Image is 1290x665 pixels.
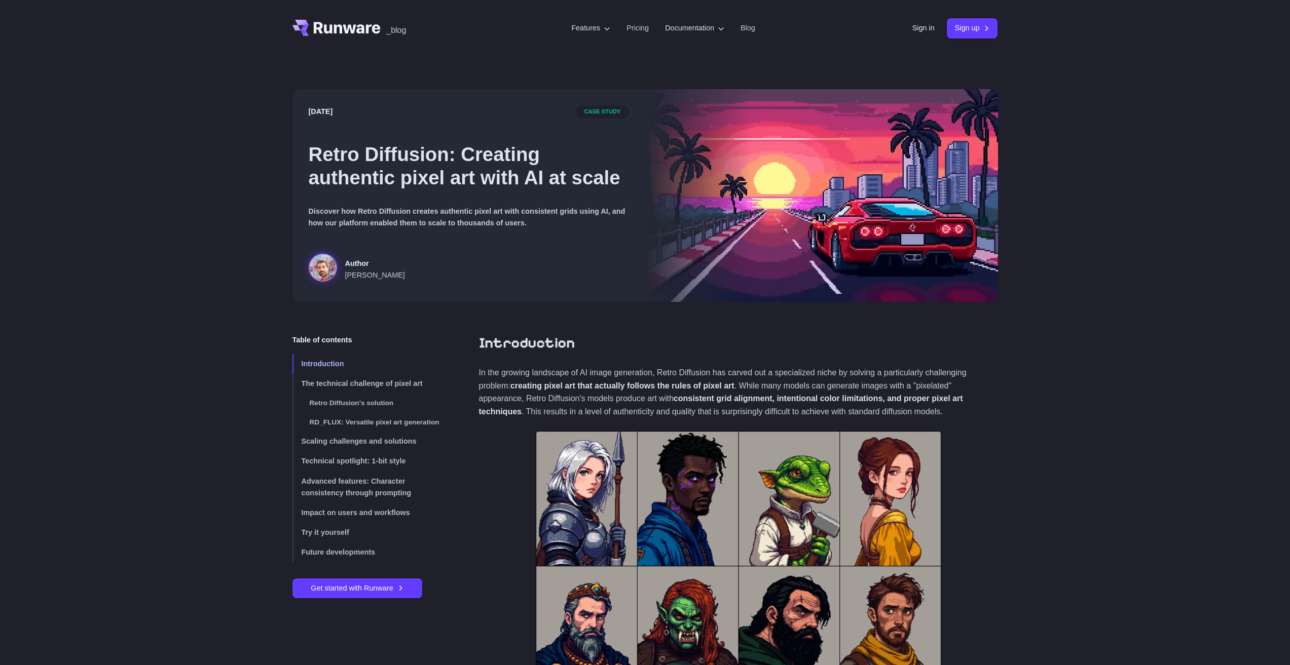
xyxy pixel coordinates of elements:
a: Introduction [292,354,447,374]
img: a red sports car on a futuristic highway with a sunset and city skyline in the background, styled... [645,89,998,302]
a: Advanced features: Character consistency through prompting [292,472,447,503]
span: The technical challenge of pixel art [302,379,423,387]
p: In the growing landscape of AI image generation, Retro Diffusion has carved out a specialized nic... [479,366,998,418]
span: Retro Diffusion's solution [310,399,394,407]
strong: consistent grid alignment, intentional color limitations, and proper pixel art techniques [479,394,963,416]
span: Try it yourself [302,528,349,536]
a: a red sports car on a futuristic highway with a sunset and city skyline in the background, styled... [309,253,405,286]
a: Sign in [912,22,935,34]
a: RD_FLUX: Versatile pixel art generation [292,413,447,432]
span: Table of contents [292,334,352,346]
a: Scaling challenges and solutions [292,432,447,451]
strong: creating pixel art that actually follows the rules of pixel art [510,381,734,390]
a: Introduction [479,334,575,352]
a: Blog [741,22,755,34]
a: Future developments [292,542,447,562]
span: Impact on users and workflows [302,508,410,517]
a: The technical challenge of pixel art [292,374,447,394]
span: Technical spotlight: 1-bit style [302,457,406,465]
span: case study [576,105,629,119]
span: RD_FLUX: Versatile pixel art generation [310,418,439,426]
p: Discover how Retro Diffusion creates authentic pixel art with consistent grids using AI, and how ... [309,206,629,229]
a: Sign up [947,18,998,38]
span: Scaling challenges and solutions [302,437,417,445]
a: Go to / [292,20,381,36]
span: [PERSON_NAME] [345,269,405,281]
span: Future developments [302,548,376,556]
a: _blog [386,20,406,36]
a: Impact on users and workflows [292,503,447,523]
span: Author [345,258,405,269]
a: Technical spotlight: 1-bit style [292,451,447,471]
time: [DATE] [309,106,333,118]
label: Documentation [665,22,724,34]
a: Try it yourself [292,523,447,542]
a: Pricing [626,22,649,34]
h1: Retro Diffusion: Creating authentic pixel art with AI at scale [309,143,629,189]
span: Advanced features: Character consistency through prompting [302,477,412,497]
span: Introduction [302,360,344,368]
a: Get started with Runware [292,578,422,598]
label: Features [571,22,610,34]
span: _blog [386,26,406,34]
a: Retro Diffusion's solution [292,394,447,413]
